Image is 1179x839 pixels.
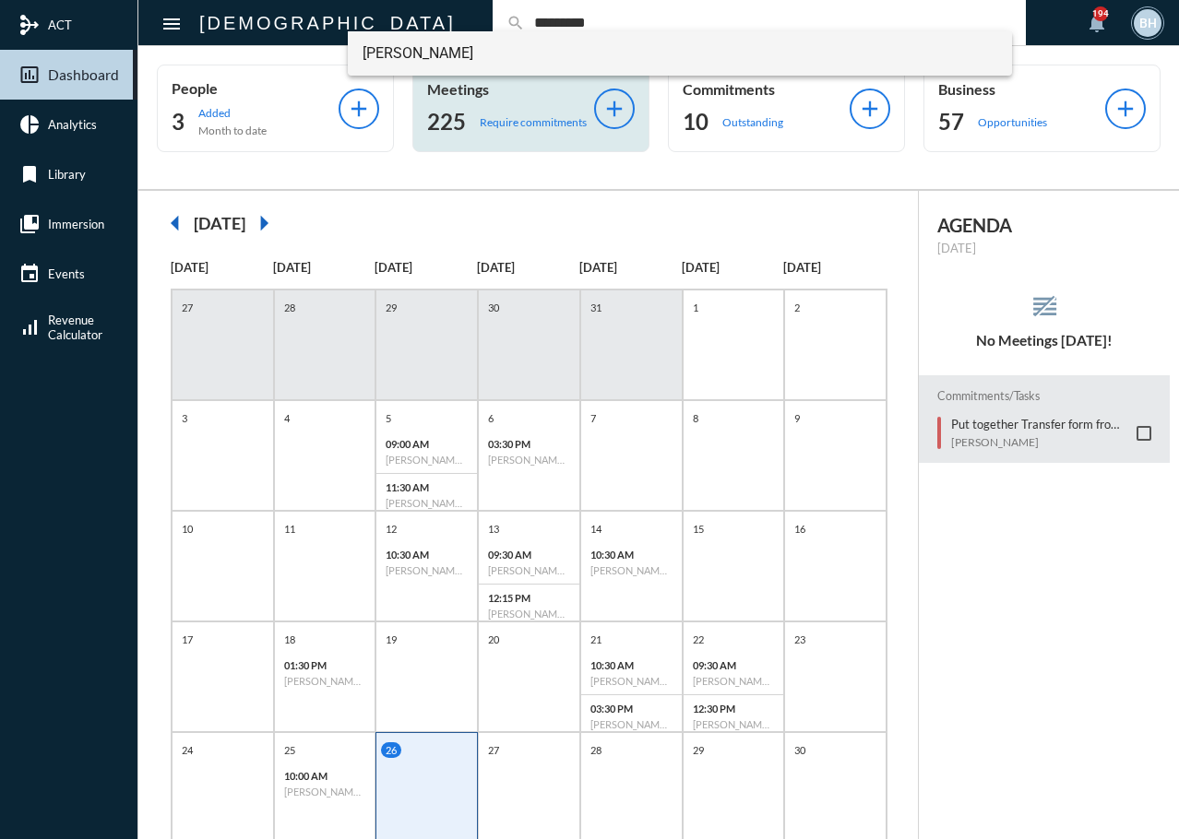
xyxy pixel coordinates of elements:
[48,266,85,281] span: Events
[18,14,41,36] mat-icon: mediation
[483,742,504,758] p: 27
[48,66,119,83] span: Dashboard
[590,675,673,687] h6: [PERSON_NAME] - Investment
[688,521,709,537] p: 15
[919,332,1170,349] h5: No Meetings [DATE]!
[18,316,41,338] mat-icon: signal_cellular_alt
[273,260,375,275] p: [DATE]
[483,521,504,537] p: 13
[48,117,97,132] span: Analytics
[1134,9,1161,37] div: BH
[177,300,197,315] p: 27
[790,300,804,315] p: 2
[688,300,703,315] p: 1
[386,454,468,466] h6: [PERSON_NAME] - Fulfillment
[857,96,883,122] mat-icon: add
[937,214,1151,236] h2: AGENDA
[18,113,41,136] mat-icon: pie_chart
[586,300,606,315] p: 31
[790,742,810,758] p: 30
[386,549,468,561] p: 10:30 AM
[488,564,570,576] h6: [PERSON_NAME] - [PERSON_NAME] - Review
[198,124,267,137] p: Month to date
[683,107,709,136] h2: 10
[586,521,606,537] p: 14
[693,703,775,715] p: 12:30 PM
[375,260,477,275] p: [DATE]
[790,521,810,537] p: 16
[48,313,102,342] span: Revenue Calculator
[483,300,504,315] p: 30
[177,521,197,537] p: 10
[284,659,366,671] p: 01:30 PM
[284,675,366,687] h6: [PERSON_NAME] - [PERSON_NAME] - Investment
[790,410,804,426] p: 9
[18,263,41,285] mat-icon: event
[284,786,366,798] h6: [PERSON_NAME] - Verification
[586,742,606,758] p: 28
[18,163,41,185] mat-icon: bookmark
[161,13,183,35] mat-icon: Side nav toggle icon
[688,410,703,426] p: 8
[172,107,185,136] h2: 3
[483,410,498,426] p: 6
[1113,96,1138,122] mat-icon: add
[284,770,366,782] p: 10:00 AM
[586,632,606,647] p: 21
[386,438,468,450] p: 09:00 AM
[590,659,673,671] p: 10:30 AM
[198,106,267,120] p: Added
[171,260,273,275] p: [DATE]
[506,14,525,32] mat-icon: search
[172,79,339,97] p: People
[381,742,401,758] p: 26
[951,417,1127,431] p: Put together Transfer form from LPL to Blackrock Sep IRA when receive statement.
[346,96,372,122] mat-icon: add
[280,300,300,315] p: 28
[579,260,682,275] p: [DATE]
[790,632,810,647] p: 23
[48,167,86,182] span: Library
[937,389,1151,403] h2: Commitments/Tasks
[590,549,673,561] p: 10:30 AM
[18,213,41,235] mat-icon: collections_bookmark
[693,718,775,730] h6: [PERSON_NAME] - Investment
[363,31,998,76] span: [PERSON_NAME]
[590,718,673,730] h6: [PERSON_NAME] - Verification
[590,564,673,576] h6: [PERSON_NAME] - Possibility
[951,435,1127,449] p: [PERSON_NAME]
[177,632,197,647] p: 17
[157,205,194,242] mat-icon: arrow_left
[1093,6,1108,21] div: 194
[177,742,197,758] p: 24
[488,608,570,620] h6: [PERSON_NAME] - Fulfillment
[488,438,570,450] p: 03:30 PM
[586,410,601,426] p: 7
[153,5,190,41] button: Toggle sidenav
[381,300,401,315] p: 29
[480,115,587,129] p: Require commitments
[938,80,1105,98] p: Business
[177,410,192,426] p: 3
[427,107,466,136] h2: 225
[1030,291,1060,322] mat-icon: reorder
[427,80,594,98] p: Meetings
[245,205,282,242] mat-icon: arrow_right
[194,213,245,233] h2: [DATE]
[590,703,673,715] p: 03:30 PM
[381,632,401,647] p: 19
[280,632,300,647] p: 18
[688,742,709,758] p: 29
[488,454,570,466] h6: [PERSON_NAME] - Fulfillment
[693,675,775,687] h6: [PERSON_NAME] - Fulfillment
[683,80,850,98] p: Commitments
[386,481,468,493] p: 11:30 AM
[682,260,784,275] p: [DATE]
[386,497,468,509] h6: [PERSON_NAME] - Possibility
[488,592,570,604] p: 12:15 PM
[601,96,627,122] mat-icon: add
[381,521,401,537] p: 12
[280,410,294,426] p: 4
[386,564,468,576] h6: [PERSON_NAME] - Fulfillment
[693,659,775,671] p: 09:30 AM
